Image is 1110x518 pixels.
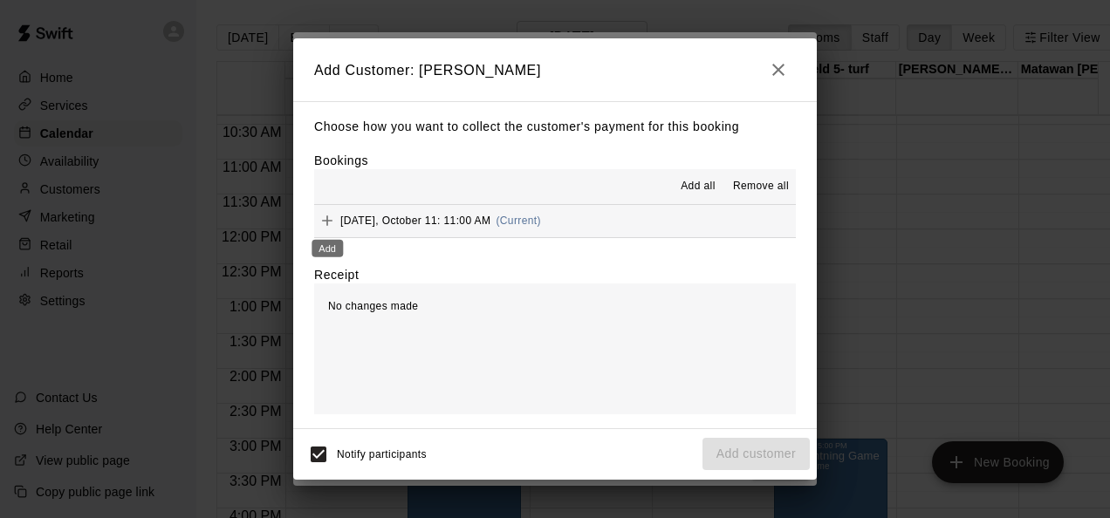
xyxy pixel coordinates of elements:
[670,173,726,201] button: Add all
[337,448,427,460] span: Notify participants
[496,215,541,227] span: (Current)
[328,300,418,312] span: No changes made
[293,38,817,101] h2: Add Customer: [PERSON_NAME]
[314,266,359,283] label: Receipt
[340,215,490,227] span: [DATE], October 11: 11:00 AM
[681,178,716,195] span: Add all
[314,214,340,227] span: Add
[314,205,796,237] button: Add[DATE], October 11: 11:00 AM(Current)
[312,240,343,257] div: Add
[314,153,368,167] label: Bookings
[314,116,796,138] p: Choose how you want to collect the customer's payment for this booking
[733,178,789,195] span: Remove all
[726,173,796,201] button: Remove all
